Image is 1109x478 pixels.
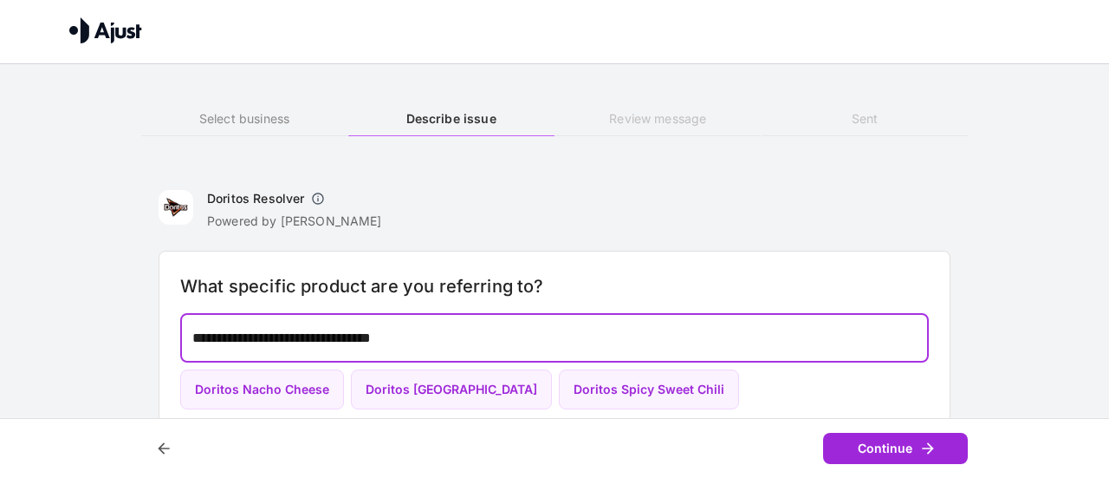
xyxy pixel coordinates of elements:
img: Doritos [159,190,193,225]
button: Doritos Nacho Cheese [180,370,344,410]
button: Doritos Spicy Sweet Chili [559,370,739,410]
h6: Describe issue [348,109,554,128]
button: Continue [823,433,968,465]
button: Doritos [GEOGRAPHIC_DATA] [351,370,552,410]
h6: Select business [141,109,347,128]
h6: Review message [554,109,761,128]
h6: What specific product are you referring to? [180,272,929,300]
h6: Sent [762,109,968,128]
h6: Doritos Resolver [207,190,304,207]
img: Ajust [69,17,142,43]
p: Powered by [PERSON_NAME] [207,213,382,230]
